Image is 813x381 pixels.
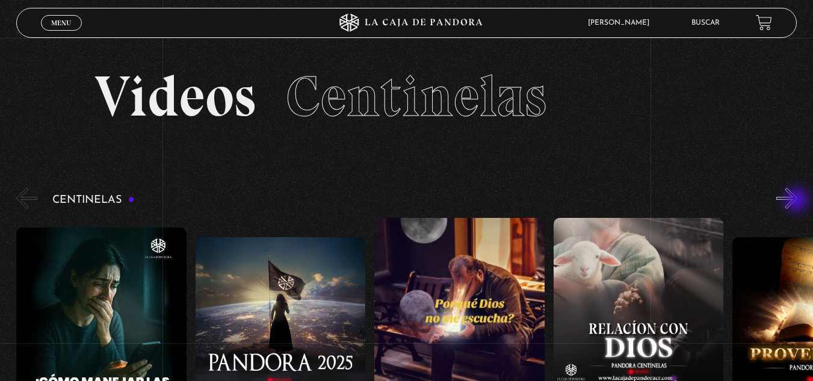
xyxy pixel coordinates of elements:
span: Menu [51,19,71,26]
button: Previous [16,188,37,209]
h3: Centinelas [52,194,135,206]
button: Next [776,188,797,209]
a: View your shopping cart [756,14,772,31]
span: Centinelas [286,62,546,131]
span: [PERSON_NAME] [582,19,661,26]
h2: Videos [94,68,719,125]
a: Buscar [691,19,720,26]
span: Cerrar [47,29,75,37]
